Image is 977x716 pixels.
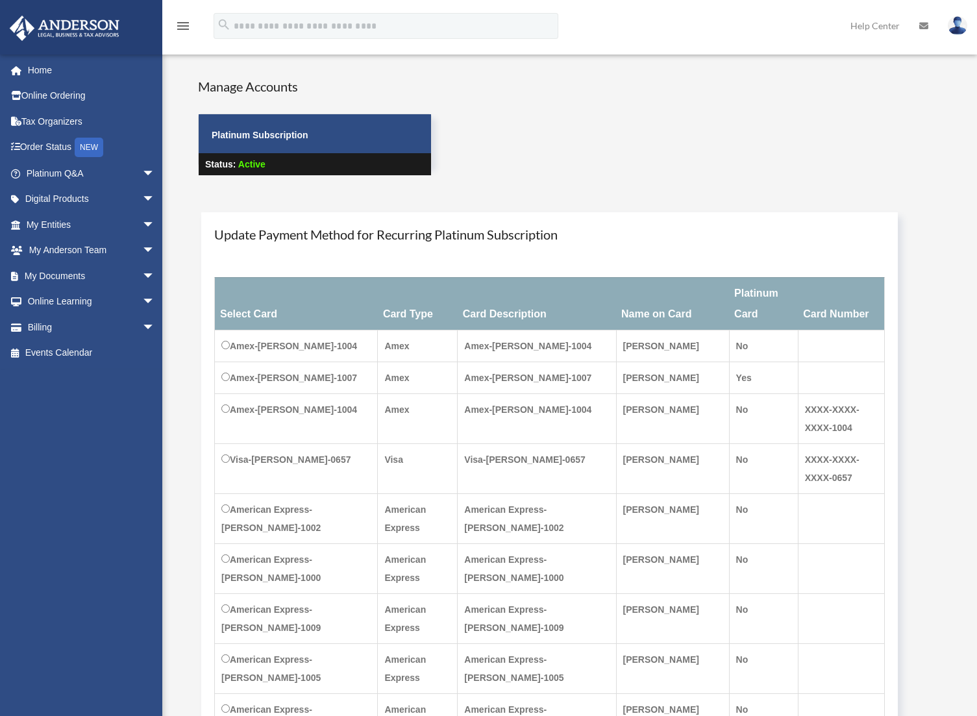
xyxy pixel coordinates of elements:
td: XXXX-XXXX-XXXX-0657 [798,443,884,493]
td: No [729,593,798,643]
a: Home [9,57,175,83]
td: Amex-[PERSON_NAME]-1007 [458,362,616,393]
span: arrow_drop_down [142,160,168,187]
a: Events Calendar [9,340,175,366]
td: American Express [378,543,458,593]
td: American Express-[PERSON_NAME]-1002 [458,493,616,543]
td: American Express [378,643,458,693]
td: [PERSON_NAME] [616,362,729,393]
td: Amex-[PERSON_NAME]-1004 [215,393,378,443]
a: Order StatusNEW [9,134,175,161]
a: Online Learningarrow_drop_down [9,289,175,315]
a: menu [175,23,191,34]
span: arrow_drop_down [142,238,168,264]
td: Visa [378,443,458,493]
td: Visa-[PERSON_NAME]-0657 [215,443,378,493]
td: No [729,330,798,362]
strong: Status: [205,159,236,169]
td: No [729,443,798,493]
td: American Express-[PERSON_NAME]-1009 [215,593,378,643]
td: No [729,393,798,443]
a: My Documentsarrow_drop_down [9,263,175,289]
img: Anderson Advisors Platinum Portal [6,16,123,41]
td: [PERSON_NAME] [616,493,729,543]
td: [PERSON_NAME] [616,543,729,593]
strong: Platinum Subscription [212,130,308,140]
td: No [729,543,798,593]
td: No [729,493,798,543]
h4: Manage Accounts [198,77,432,95]
td: Amex-[PERSON_NAME]-1004 [458,393,616,443]
td: Amex-[PERSON_NAME]-1007 [215,362,378,393]
i: menu [175,18,191,34]
td: [PERSON_NAME] [616,643,729,693]
td: Amex-[PERSON_NAME]-1004 [215,330,378,362]
th: Card Description [458,277,616,330]
td: American Express-[PERSON_NAME]-1005 [215,643,378,693]
td: American Express-[PERSON_NAME]-1009 [458,593,616,643]
span: arrow_drop_down [142,212,168,238]
a: Online Ordering [9,83,175,109]
td: [PERSON_NAME] [616,393,729,443]
td: American Express [378,593,458,643]
a: My Anderson Teamarrow_drop_down [9,238,175,264]
td: [PERSON_NAME] [616,593,729,643]
a: Digital Productsarrow_drop_down [9,186,175,212]
span: Active [238,159,266,169]
td: XXXX-XXXX-XXXX-1004 [798,393,884,443]
a: Billingarrow_drop_down [9,314,175,340]
td: American Express-[PERSON_NAME]-1005 [458,643,616,693]
td: Amex [378,362,458,393]
span: arrow_drop_down [142,186,168,213]
div: NEW [75,138,103,157]
h4: Update Payment Method for Recurring Platinum Subscription [214,225,885,243]
td: American Express-[PERSON_NAME]-1000 [458,543,616,593]
td: No [729,643,798,693]
td: Amex [378,393,458,443]
td: Amex-[PERSON_NAME]-1004 [458,330,616,362]
a: Tax Organizers [9,108,175,134]
img: User Pic [948,16,967,35]
a: Platinum Q&Aarrow_drop_down [9,160,175,186]
td: American Express-[PERSON_NAME]-1002 [215,493,378,543]
i: search [217,18,231,32]
td: Visa-[PERSON_NAME]-0657 [458,443,616,493]
td: Yes [729,362,798,393]
th: Name on Card [616,277,729,330]
a: My Entitiesarrow_drop_down [9,212,175,238]
span: arrow_drop_down [142,263,168,290]
th: Platinum Card [729,277,798,330]
span: arrow_drop_down [142,289,168,315]
th: Select Card [215,277,378,330]
td: [PERSON_NAME] [616,330,729,362]
th: Card Type [378,277,458,330]
td: Amex [378,330,458,362]
td: [PERSON_NAME] [616,443,729,493]
td: American Express-[PERSON_NAME]-1000 [215,543,378,593]
td: American Express [378,493,458,543]
span: arrow_drop_down [142,314,168,341]
th: Card Number [798,277,884,330]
